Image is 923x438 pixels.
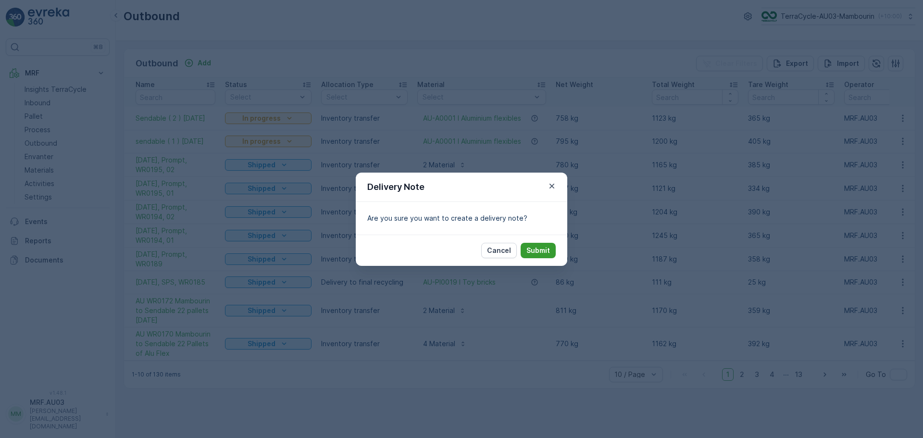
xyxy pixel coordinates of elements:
[526,246,550,255] p: Submit
[521,243,556,258] button: Submit
[367,213,556,223] p: Are you sure you want to create a delivery note?
[487,246,511,255] p: Cancel
[367,180,424,194] p: Delivery Note
[481,243,517,258] button: Cancel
